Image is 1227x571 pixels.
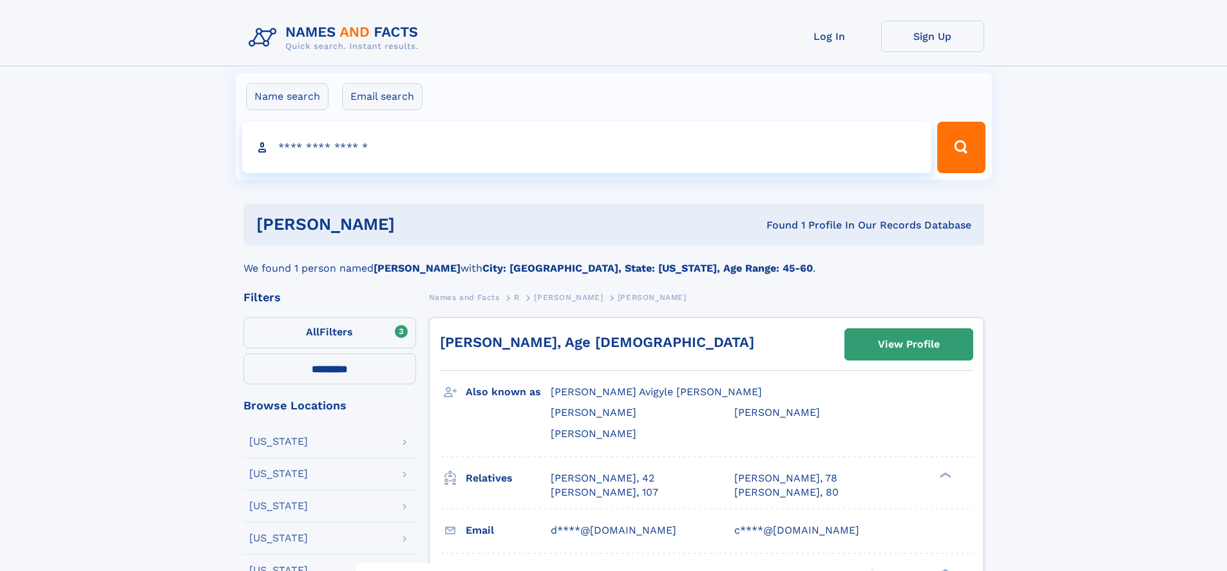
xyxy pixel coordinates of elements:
[243,245,984,276] div: We found 1 person named with .
[534,293,603,302] span: [PERSON_NAME]
[243,400,416,411] div: Browse Locations
[243,21,429,55] img: Logo Names and Facts
[878,330,940,359] div: View Profile
[618,293,687,302] span: [PERSON_NAME]
[551,471,654,485] a: [PERSON_NAME], 42
[249,501,308,511] div: [US_STATE]
[845,329,973,360] a: View Profile
[734,406,820,418] span: [PERSON_NAME]
[734,485,839,500] a: [PERSON_NAME], 80
[551,406,636,418] span: [PERSON_NAME]
[778,21,881,52] a: Log In
[256,216,581,232] h1: [PERSON_NAME]
[242,122,932,173] input: search input
[342,83,423,110] label: Email search
[374,262,461,274] b: [PERSON_NAME]
[514,293,520,302] span: R
[249,533,308,543] div: [US_STATE]
[937,122,985,173] button: Search Button
[551,485,658,500] a: [PERSON_NAME], 107
[243,317,416,348] label: Filters
[514,289,520,305] a: R
[249,436,308,447] div: [US_STATE]
[482,262,813,274] b: City: [GEOGRAPHIC_DATA], State: [US_STATE], Age Range: 45-60
[551,386,762,398] span: [PERSON_NAME] Avigyle [PERSON_NAME]
[243,292,416,303] div: Filters
[306,326,319,338] span: All
[534,289,603,305] a: [PERSON_NAME]
[249,469,308,479] div: [US_STATE]
[580,218,971,232] div: Found 1 Profile In Our Records Database
[881,21,984,52] a: Sign Up
[937,471,952,479] div: ❯
[734,471,837,485] a: [PERSON_NAME], 78
[466,520,551,541] h3: Email
[246,83,328,110] label: Name search
[440,334,754,350] a: [PERSON_NAME], Age [DEMOGRAPHIC_DATA]
[429,289,500,305] a: Names and Facts
[466,381,551,403] h3: Also known as
[466,467,551,489] h3: Relatives
[551,427,636,440] span: [PERSON_NAME]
